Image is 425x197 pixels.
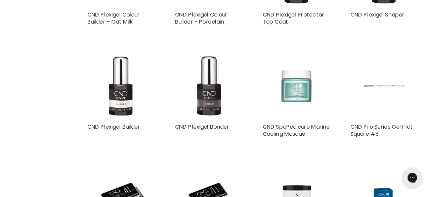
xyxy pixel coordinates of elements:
[269,55,312,121] img: CND SpaPedicure Marine Cooling Masque
[172,55,238,121] a: CND Plexigel Bonder
[258,55,324,121] a: CND SpaPedicure Marine Cooling Masque
[344,55,410,121] a: CND Pro Series Gel Flat Square #6
[86,124,138,132] a: CND Plexigel Builder
[344,14,397,22] a: CND Plexigel Shaper
[258,124,324,139] a: CND SpaPedicure Marine Cooling Masque
[355,55,399,121] img: CND Pro Series Gel Flat Square #6
[86,55,152,121] a: CND Plexigel Builder
[95,55,142,121] img: CND Plexigel Builder
[181,55,228,121] img: CND Plexigel Bonder
[172,14,223,29] a: CND Plexigel Colour Builder - Porcelain
[344,124,405,139] a: CND Pro Series Gel Flat Square #6
[172,124,225,132] a: CND Plexigel Bonder
[258,14,318,29] a: CND Plexigel Protector Top Coat
[391,165,418,190] iframe: Gorgias live chat messenger
[86,14,137,29] a: CND Plexigel Colour Builder - Oat Milk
